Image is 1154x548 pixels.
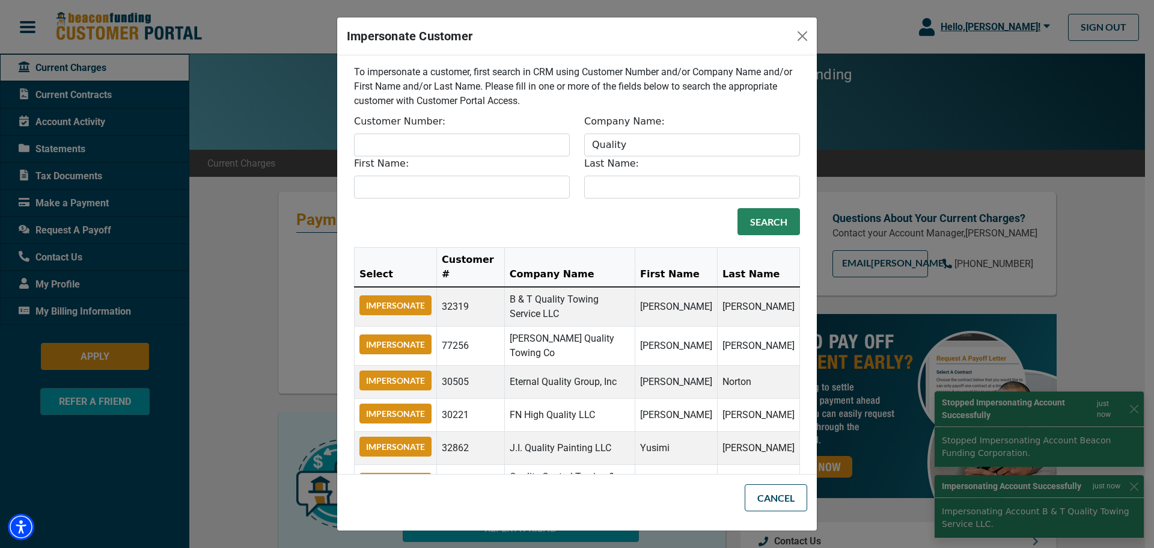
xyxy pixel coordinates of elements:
[442,339,499,353] p: 77256
[510,292,630,321] p: B & T Quality Towing Service LLC
[359,371,432,390] button: Impersonate
[510,470,630,499] p: Quality Control Towing & Recovery LLC
[635,248,717,288] th: First Name
[737,208,800,235] button: Search
[722,375,795,389] p: Norton
[510,331,630,360] p: [PERSON_NAME] Quality Towing Co
[640,339,712,353] p: [PERSON_NAME]
[8,514,34,540] div: Accessibility Menu
[442,375,499,389] p: 30505
[347,27,472,45] h5: Impersonate Customer
[354,114,445,129] label: Customer Number:
[510,441,630,455] p: J.I. Quality Painting LLC
[584,156,639,171] label: Last Name:
[510,408,630,422] p: FN High Quality LLC
[584,114,665,129] label: Company Name:
[437,248,505,288] th: Customer #
[442,300,499,314] p: 32319
[504,248,635,288] th: Company Name
[442,408,499,422] p: 30221
[359,334,432,354] button: Impersonate
[359,473,432,493] button: Impersonate
[640,441,712,455] p: Yusimi
[510,375,630,389] p: Eternal Quality Group, Inc
[722,300,795,314] p: [PERSON_NAME]
[640,408,712,422] p: [PERSON_NAME]
[722,441,795,455] p: [PERSON_NAME]
[359,404,432,423] button: Impersonate
[640,300,712,314] p: [PERSON_NAME]
[355,248,437,288] th: Select
[717,248,799,288] th: Last Name
[442,441,499,455] p: 32862
[793,26,812,46] button: Close
[354,65,800,108] p: To impersonate a customer, first search in CRM using Customer Number and/or Company Name and/or F...
[359,437,432,457] button: Impersonate
[354,156,409,171] label: First Name:
[722,408,795,422] p: [PERSON_NAME]
[745,484,807,511] button: Cancel
[722,339,795,353] p: [PERSON_NAME]
[359,295,432,315] button: Impersonate
[640,375,712,389] p: [PERSON_NAME]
